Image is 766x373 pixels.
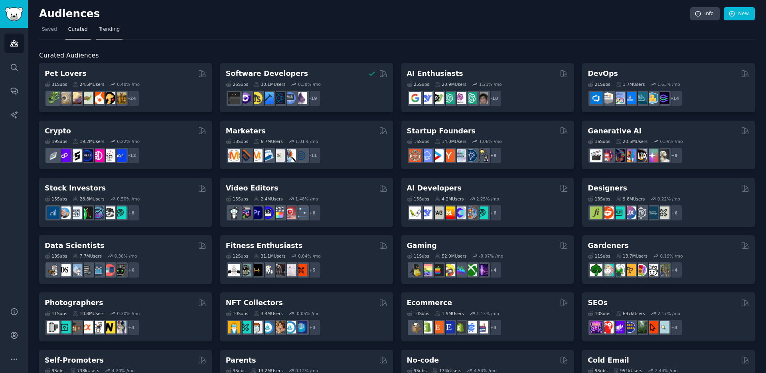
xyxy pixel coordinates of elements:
[431,92,444,104] img: AItoolsCatalog
[284,321,296,333] img: OpenseaMarket
[42,26,57,33] span: Saved
[45,298,103,308] h2: Photographers
[226,311,248,316] div: 10 Sub s
[92,321,104,333] img: canon
[407,311,429,316] div: 10 Sub s
[58,264,71,276] img: datascience
[114,149,126,162] img: defi_
[612,264,625,276] img: SavageGarden
[624,92,636,104] img: DevOpsLinks
[590,149,602,162] img: aivideo
[407,253,429,259] div: 11 Sub s
[117,196,140,202] div: 0.50 % /mo
[666,147,683,164] div: + 9
[476,264,488,276] img: TwitchStreaming
[226,298,283,308] h2: NFT Collectors
[476,92,488,104] img: ArtificalIntelligence
[690,7,720,21] a: Info
[420,321,432,333] img: shopify
[45,241,104,251] h2: Data Scientists
[646,92,658,104] img: aws_cdk
[69,149,82,162] img: ethstaker
[45,69,87,79] h2: Pet Lovers
[47,206,59,219] img: dividends
[284,149,296,162] img: MarketingResearch
[420,92,432,104] img: DeepSeek
[298,81,321,87] div: 0.30 % /mo
[485,90,502,107] div: + 18
[103,206,115,219] img: swingtrading
[454,264,466,276] img: gamers
[479,81,502,87] div: 1.21 % /mo
[465,149,477,162] img: Entrepreneurship
[476,149,488,162] img: growmybusiness
[624,206,636,219] img: UXDesign
[657,264,669,276] img: GardenersWorld
[81,206,93,219] img: Trading
[590,92,602,104] img: azuredevops
[409,92,421,104] img: GoogleGeminiAI
[39,23,60,40] a: Saved
[588,253,610,259] div: 11 Sub s
[660,253,683,259] div: 0.19 % /mo
[228,321,240,333] img: NFTExchange
[226,355,256,365] h2: Parents
[407,139,429,144] div: 16 Sub s
[624,321,636,333] img: SEO_cases
[601,264,614,276] img: succulents
[69,321,82,333] img: AnalogCommunity
[635,206,647,219] img: userexperience
[657,81,680,87] div: 1.63 % /mo
[261,206,274,219] img: VideoEditors
[479,253,503,259] div: -0.07 % /mo
[407,355,439,365] h2: No-code
[657,196,680,202] div: 0.22 % /mo
[657,92,669,104] img: PlatformEngineers
[81,149,93,162] img: web3
[657,321,669,333] img: The_SEO
[624,264,636,276] img: GardeningUK
[114,321,126,333] img: WeddingPhotography
[476,321,488,333] img: ecommerce_growth
[476,311,499,316] div: 1.43 % /mo
[226,253,248,259] div: 12 Sub s
[81,264,93,276] img: dataengineering
[657,206,669,219] img: UX_Design
[588,126,642,136] h2: Generative AI
[228,206,240,219] img: gopro
[47,149,59,162] img: ethfinance
[239,321,251,333] img: NFTMarketplace
[73,196,104,202] div: 28.8M Users
[588,241,629,251] h2: Gardeners
[298,253,321,259] div: 0.04 % /mo
[407,69,463,79] h2: AI Enthusiasts
[612,321,625,333] img: seogrowth
[239,92,251,104] img: csharp
[295,206,307,219] img: postproduction
[92,206,104,219] img: StocksAndTrading
[295,149,307,162] img: OnlineMarketing
[612,92,625,104] img: Docker_DevOps
[272,149,285,162] img: googleads
[228,92,240,104] img: software
[442,92,455,104] img: chatgpt_promptDesign
[304,262,321,278] div: + 5
[304,90,321,107] div: + 19
[123,319,140,336] div: + 4
[47,92,59,104] img: herpetology
[588,139,610,144] div: 16 Sub s
[103,149,115,162] img: CryptoNews
[612,149,625,162] img: deepdream
[590,206,602,219] img: typography
[409,321,421,333] img: dropship
[239,206,251,219] img: editors
[261,264,274,276] img: weightroom
[295,311,320,316] div: -0.05 % /mo
[58,149,71,162] img: 0xPolygon
[442,264,455,276] img: GamerPals
[646,206,658,219] img: learndesign
[73,81,104,87] div: 24.5M Users
[45,183,106,193] h2: Stock Investors
[454,92,466,104] img: OpenAIDev
[69,206,82,219] img: Forex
